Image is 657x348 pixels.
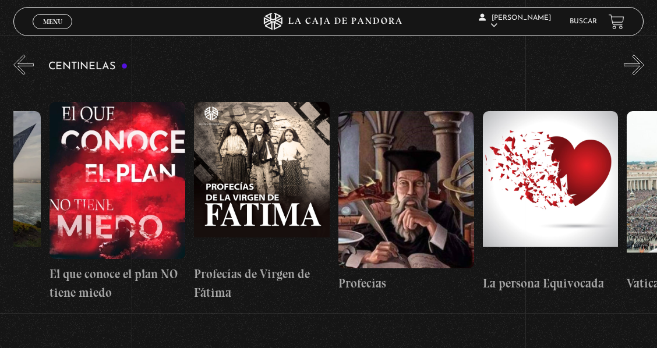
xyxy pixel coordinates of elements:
h4: Profecías [338,274,474,293]
a: El que conoce el plan NO tiene miedo [50,84,185,320]
a: La persona Equivocada [483,84,619,320]
span: [PERSON_NAME] [479,15,551,29]
h4: El que conoce el plan NO tiene miedo [50,265,185,301]
h4: Profecías de Virgen de Fátima [194,265,330,301]
button: Next [624,55,644,75]
a: View your shopping cart [609,13,624,29]
a: Buscar [570,18,597,25]
span: Menu [43,18,62,25]
button: Previous [13,55,34,75]
h4: La persona Equivocada [483,274,619,293]
span: Cerrar [39,28,66,36]
h3: Centinelas [48,61,128,72]
a: Profecías de Virgen de Fátima [194,84,330,320]
a: Profecías [338,84,474,320]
